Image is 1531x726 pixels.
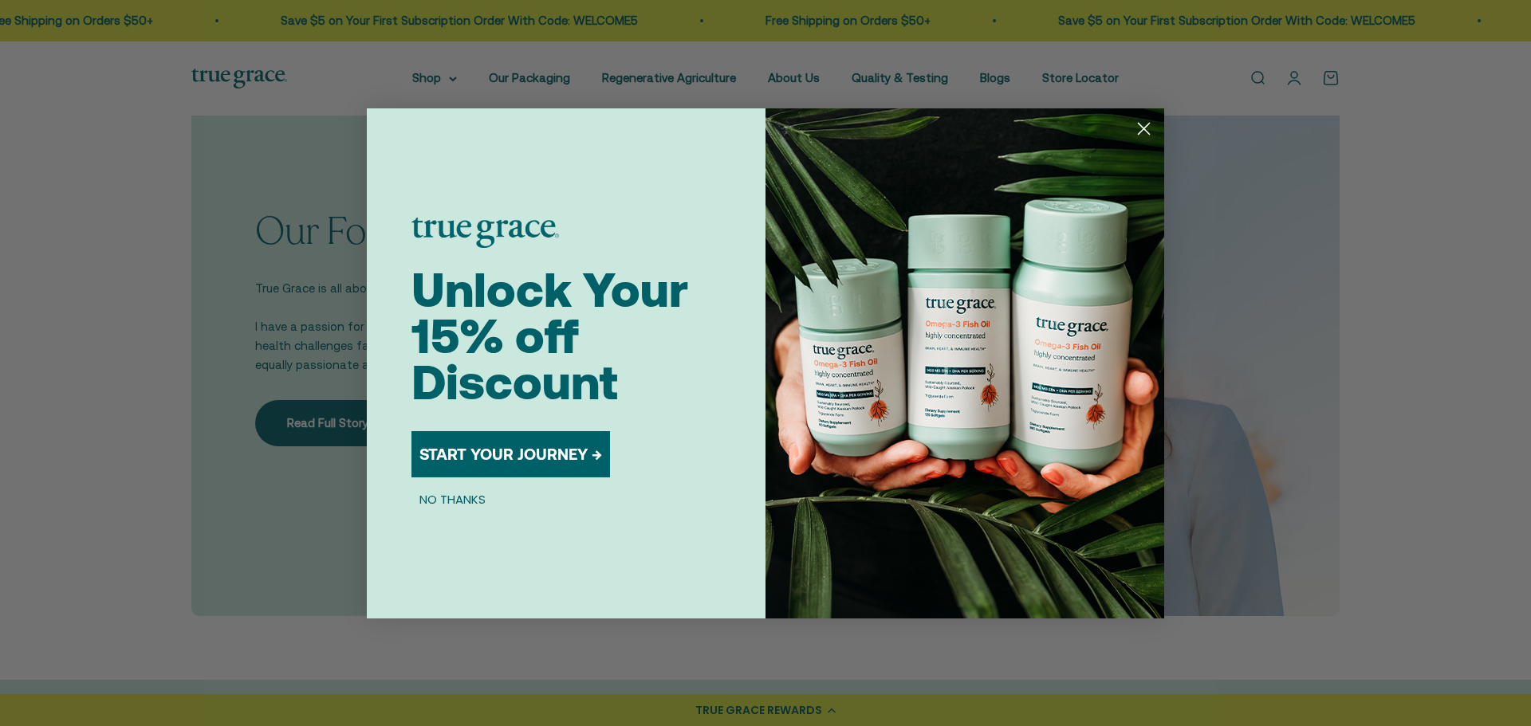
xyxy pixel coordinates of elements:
img: logo placeholder [411,218,559,248]
button: NO THANKS [411,490,494,509]
span: Unlock Your 15% off Discount [411,262,688,410]
button: Close dialog [1130,115,1158,143]
img: 098727d5-50f8-4f9b-9554-844bb8da1403.jpeg [765,108,1164,618]
button: START YOUR JOURNEY → [411,431,610,477]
